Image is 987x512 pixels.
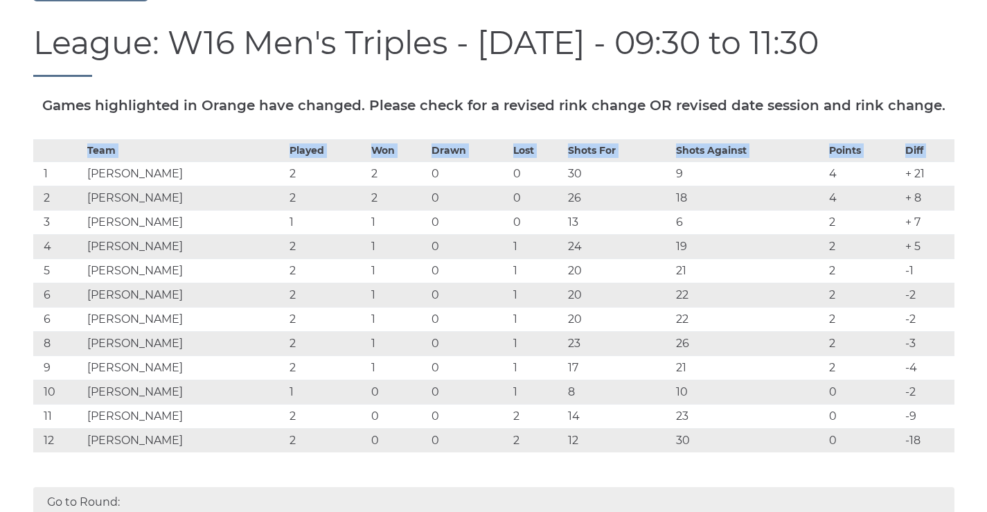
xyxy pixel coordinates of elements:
td: 12 [564,428,673,452]
td: 2 [826,258,902,283]
td: 2 [826,283,902,307]
td: 1 [510,355,564,380]
td: 24 [564,234,673,258]
td: 12 [33,428,84,452]
td: 1 [510,380,564,404]
td: 2 [826,331,902,355]
td: [PERSON_NAME] [84,234,286,258]
td: 2 [368,161,428,186]
td: 2 [286,161,368,186]
td: 26 [564,186,673,210]
td: 0 [826,404,902,428]
th: Won [368,139,428,161]
td: 0 [428,331,510,355]
td: [PERSON_NAME] [84,161,286,186]
td: 2 [286,307,368,331]
td: 9 [673,161,826,186]
td: 6 [33,307,84,331]
td: 2 [286,234,368,258]
td: 1 [33,161,84,186]
td: 0 [428,380,510,404]
td: 0 [428,428,510,452]
td: 9 [33,355,84,380]
td: 14 [564,404,673,428]
td: 2 [510,404,564,428]
td: [PERSON_NAME] [84,283,286,307]
td: -4 [902,355,954,380]
td: -3 [902,331,954,355]
td: 0 [368,380,428,404]
td: 4 [826,186,902,210]
td: 1 [286,380,368,404]
td: 1 [368,355,428,380]
td: 20 [564,283,673,307]
td: 0 [428,234,510,258]
td: 0 [510,210,564,234]
td: 26 [673,331,826,355]
td: 0 [428,355,510,380]
th: Played [286,139,368,161]
td: 0 [428,404,510,428]
td: 6 [33,283,84,307]
td: [PERSON_NAME] [84,355,286,380]
td: 18 [673,186,826,210]
h1: League: W16 Men's Triples - [DATE] - 09:30 to 11:30 [33,26,954,77]
td: 2 [33,186,84,210]
td: 2 [286,258,368,283]
th: Team [84,139,286,161]
td: -2 [902,283,954,307]
td: [PERSON_NAME] [84,307,286,331]
td: 22 [673,283,826,307]
td: 5 [33,258,84,283]
td: 20 [564,258,673,283]
td: 1 [368,210,428,234]
td: [PERSON_NAME] [84,380,286,404]
td: 1 [368,307,428,331]
td: 19 [673,234,826,258]
td: 0 [428,283,510,307]
td: 1 [368,331,428,355]
td: 6 [673,210,826,234]
td: 2 [368,186,428,210]
td: + 5 [902,234,954,258]
td: + 7 [902,210,954,234]
td: 2 [286,428,368,452]
td: 30 [673,428,826,452]
td: 23 [564,331,673,355]
th: Lost [510,139,564,161]
td: 1 [510,331,564,355]
td: + 21 [902,161,954,186]
td: 0 [510,161,564,186]
td: 21 [673,258,826,283]
td: 3 [33,210,84,234]
td: [PERSON_NAME] [84,186,286,210]
td: 2 [826,355,902,380]
td: -1 [902,258,954,283]
td: -2 [902,380,954,404]
td: 13 [564,210,673,234]
td: 8 [564,380,673,404]
td: 4 [826,161,902,186]
td: 1 [368,283,428,307]
td: 2 [286,355,368,380]
td: 2 [286,283,368,307]
td: 0 [428,258,510,283]
td: 2 [826,210,902,234]
td: 11 [33,404,84,428]
td: 0 [826,380,902,404]
td: -2 [902,307,954,331]
td: [PERSON_NAME] [84,210,286,234]
td: [PERSON_NAME] [84,404,286,428]
td: 0 [428,307,510,331]
td: 2 [286,186,368,210]
td: 17 [564,355,673,380]
td: 2 [286,331,368,355]
td: 1 [510,283,564,307]
td: 0 [428,161,510,186]
td: 4 [33,234,84,258]
td: 10 [33,380,84,404]
td: 0 [428,186,510,210]
td: + 8 [902,186,954,210]
td: 10 [673,380,826,404]
th: Points [826,139,902,161]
